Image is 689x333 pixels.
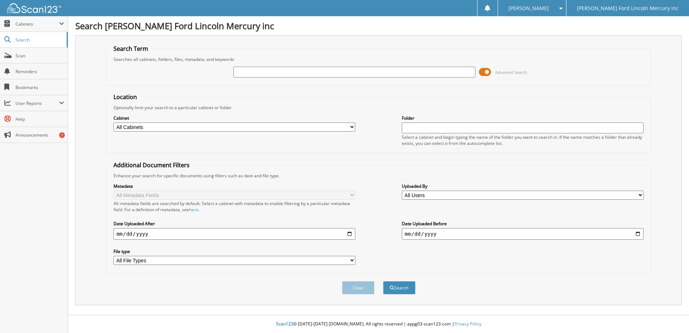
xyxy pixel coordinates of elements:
div: Select a cabinet and begin typing the name of the folder you want to search in. If the name match... [402,134,644,146]
button: Search [383,281,415,294]
label: Cabinet [114,115,355,121]
button: Clear [342,281,374,294]
span: User Reports [15,100,59,106]
legend: Additional Document Filters [110,161,193,169]
div: All metadata fields are searched by default. Select a cabinet with metadata to enable filtering b... [114,200,355,213]
span: Cabinets [15,21,59,27]
legend: Location [110,93,141,101]
div: Searches all cabinets, folders, files, metadata, and keywords [110,56,647,62]
div: Optionally limit your search to a particular cabinet or folder [110,105,647,111]
label: Uploaded By [402,183,644,189]
a: here [189,207,199,213]
label: Metadata [114,183,355,189]
span: Scan [15,53,64,59]
legend: Search Term [110,45,152,53]
a: Privacy Policy [454,321,481,327]
img: scan123-logo-white.svg [7,3,61,13]
span: [PERSON_NAME] Ford Lincoln Mercury inc [577,6,679,10]
label: Date Uploaded Before [402,221,644,227]
label: Date Uploaded After [114,221,355,227]
input: start [114,228,355,240]
span: Search [15,37,63,43]
div: Enhance your search for specific documents using filters such as date and file type. [110,173,647,179]
span: Scan123 [276,321,293,327]
label: Folder [402,115,644,121]
span: Announcements [15,132,64,138]
span: Bookmarks [15,84,64,90]
span: Advanced Search [495,70,527,75]
h1: Search [PERSON_NAME] Ford Lincoln Mercury inc [75,20,682,32]
span: [PERSON_NAME] [508,6,549,10]
span: Reminders [15,68,64,75]
span: Help [15,116,64,122]
input: end [402,228,644,240]
div: 7 [59,132,65,138]
label: File type [114,248,355,254]
div: © [DATE]-[DATE] [DOMAIN_NAME]. All rights reserved | appg03-scan123-com | [68,315,689,333]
